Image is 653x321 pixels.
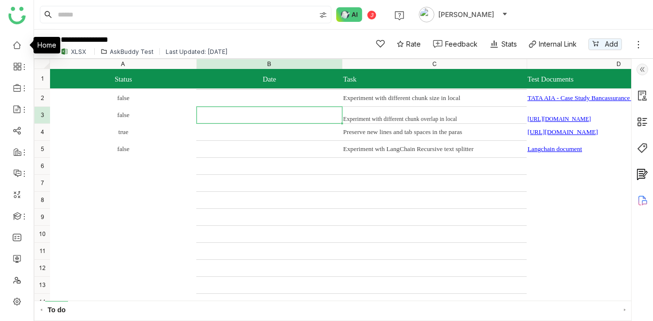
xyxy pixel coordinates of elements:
[34,128,50,136] div: 4
[34,37,60,53] div: Home
[34,179,50,187] div: 7
[419,7,434,22] img: avatar
[45,301,68,318] span: To do
[528,128,598,135] a: [URL][DOMAIN_NAME]
[34,281,50,289] div: 13
[197,60,343,68] div: B
[489,39,499,49] img: stats.svg
[34,298,50,306] div: 14
[319,11,327,19] img: search-type.svg
[8,7,26,24] img: logo
[489,39,517,49] div: Stats
[367,11,376,19] div: 3
[51,94,196,102] div: false
[588,38,622,50] button: Add
[166,48,228,55] div: Last Updated: [DATE]
[71,48,86,55] div: XLSX
[61,48,69,55] img: xlsx.svg
[433,40,443,48] img: feedback-1.svg
[336,7,362,22] img: ask-buddy-normal.svg
[395,11,404,20] img: help.svg
[539,39,577,49] div: Internal Link
[51,75,196,83] div: Status
[34,196,50,204] div: 8
[34,230,50,238] div: 10
[438,9,494,20] span: [PERSON_NAME]
[34,213,50,221] div: 9
[343,145,526,153] div: Experiment wth LangChain Recursive text splitter
[51,128,196,136] div: true
[51,111,196,119] div: false
[34,74,50,83] div: 1
[51,145,196,153] div: false
[34,264,50,272] div: 12
[110,48,154,55] div: AskBuddy Test
[605,39,618,50] span: Add
[263,75,276,83] span: Date
[343,116,526,123] div: Experiment with different chunk overlap in local
[101,48,107,55] img: folder.svg
[34,162,50,170] div: 6
[343,60,526,68] div: C
[528,145,582,152] a: Langchain document
[406,39,421,49] span: Rate
[528,116,591,122] a: [URL][DOMAIN_NAME]
[50,60,196,68] div: A
[445,39,478,49] div: Feedback
[34,111,50,119] div: 3
[34,94,50,102] div: 2
[417,7,510,22] button: [PERSON_NAME]
[343,94,526,102] div: Experiment with different chunk size in local
[343,75,526,83] div: Task
[34,247,50,255] div: 11
[343,128,526,136] div: Preserve new lines and tab spaces in the paras
[34,145,50,153] div: 5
